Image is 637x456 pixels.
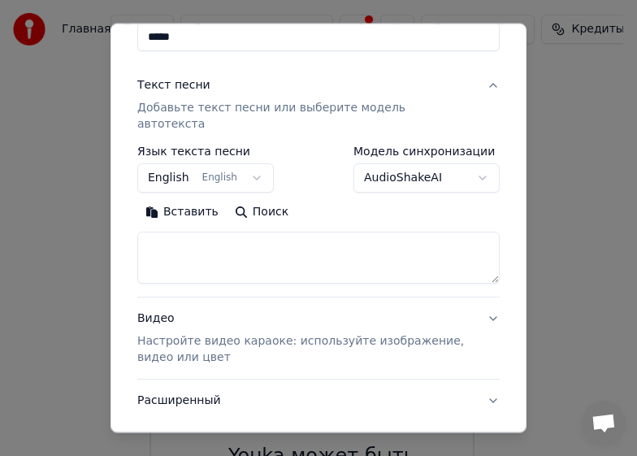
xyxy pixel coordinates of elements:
[137,333,474,366] p: Настройте видео караоке: используйте изображение, видео или цвет
[137,380,500,422] button: Расширенный
[137,145,274,157] label: Язык текста песни
[137,100,474,132] p: Добавьте текст песни или выберите модель автотекста
[353,145,500,157] label: Модель синхронизации
[137,311,474,366] div: Видео
[137,77,210,93] div: Текст песни
[137,145,500,297] div: Текст песниДобавьте текст песни или выберите модель автотекста
[227,199,297,225] button: Поиск
[137,199,227,225] button: Вставить
[137,297,500,379] button: ВидеоНастройте видео караоке: используйте изображение, видео или цвет
[137,64,500,145] button: Текст песниДобавьте текст песни или выберите модель автотекста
